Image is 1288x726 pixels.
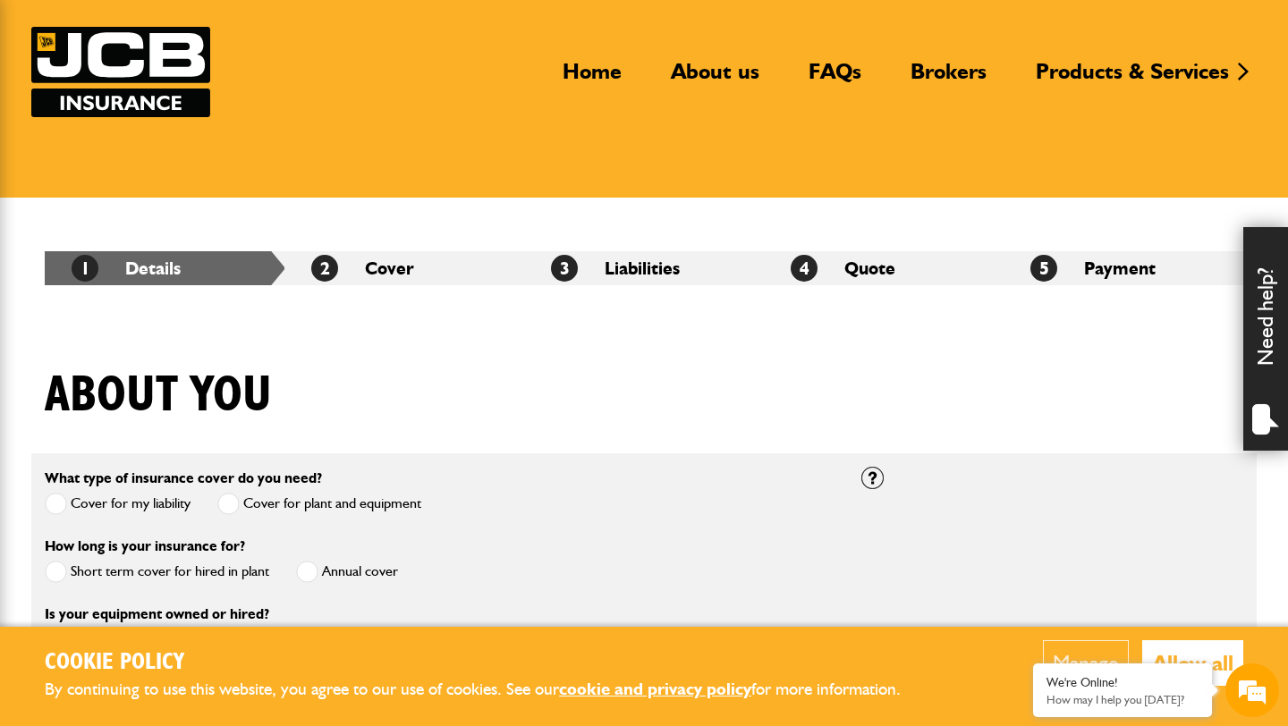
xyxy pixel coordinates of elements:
[45,607,269,621] label: Is your equipment owned or hired?
[1022,58,1242,99] a: Products & Services
[45,251,284,285] li: Details
[45,649,930,677] h2: Cookie Policy
[284,251,524,285] li: Cover
[296,561,398,583] label: Annual cover
[72,255,98,282] span: 1
[45,493,191,515] label: Cover for my liability
[45,676,930,704] p: By continuing to use this website, you agree to our use of cookies. See our for more information.
[1030,255,1057,282] span: 5
[657,58,773,99] a: About us
[45,366,272,426] h1: About you
[1043,640,1129,686] button: Manage
[1004,251,1243,285] li: Payment
[559,679,751,699] a: cookie and privacy policy
[764,251,1004,285] li: Quote
[1142,640,1243,686] button: Allow all
[1243,227,1288,451] div: Need help?
[549,58,635,99] a: Home
[795,58,875,99] a: FAQs
[45,471,322,485] label: What type of insurance cover do you need?
[551,255,578,282] span: 3
[311,255,338,282] span: 2
[524,251,764,285] li: Liabilities
[45,561,269,583] label: Short term cover for hired in plant
[45,539,245,553] label: How long is your insurance for?
[1046,675,1199,690] div: We're Online!
[897,58,1000,99] a: Brokers
[791,255,818,282] span: 4
[31,27,210,117] a: JCB Insurance Services
[31,27,210,117] img: JCB Insurance Services logo
[217,493,421,515] label: Cover for plant and equipment
[1046,693,1199,706] p: How may I help you today?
